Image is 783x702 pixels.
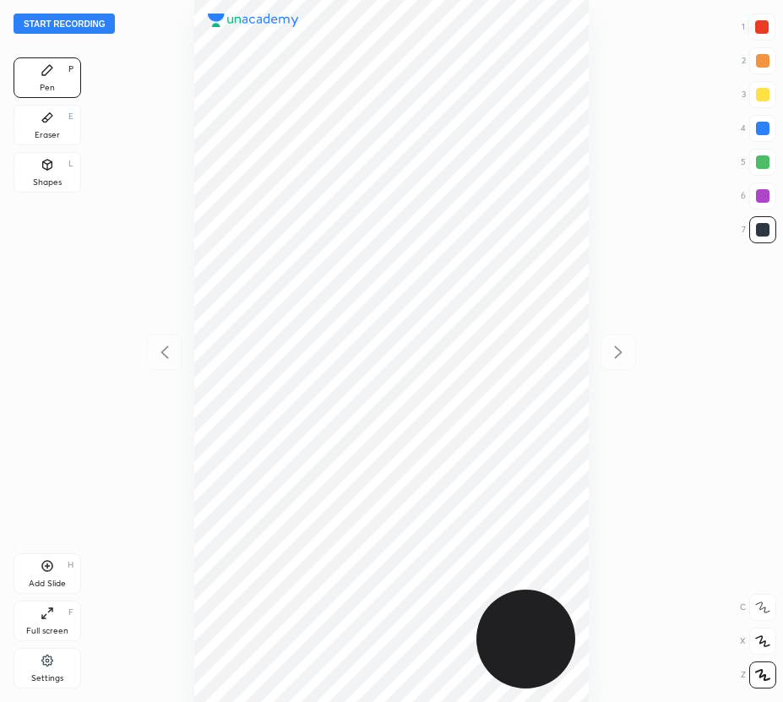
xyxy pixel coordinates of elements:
[741,115,776,142] div: 4
[741,661,776,688] div: Z
[741,149,776,176] div: 5
[26,627,68,635] div: Full screen
[742,14,775,41] div: 1
[40,84,55,92] div: Pen
[68,112,73,121] div: E
[68,65,73,73] div: P
[35,131,60,139] div: Eraser
[742,47,776,74] div: 2
[33,178,62,187] div: Shapes
[741,182,776,210] div: 6
[68,160,73,168] div: L
[742,81,776,108] div: 3
[14,14,115,34] button: Start recording
[740,628,776,655] div: X
[742,216,776,243] div: 7
[740,594,776,621] div: C
[29,580,66,588] div: Add Slide
[31,674,63,683] div: Settings
[68,608,73,617] div: F
[208,14,299,27] img: logo.38c385cc.svg
[68,561,73,569] div: H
